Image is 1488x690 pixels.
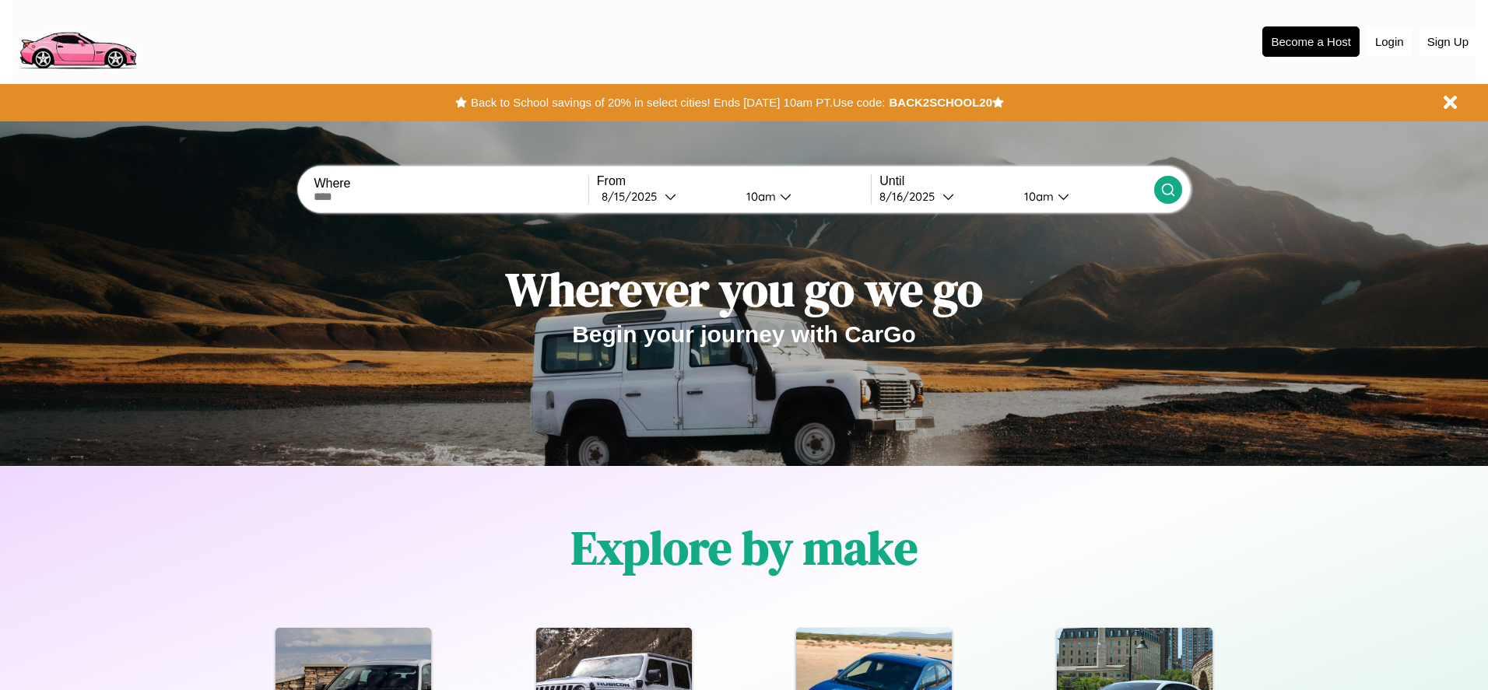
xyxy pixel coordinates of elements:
label: Where [314,177,588,191]
div: 8 / 15 / 2025 [602,189,665,204]
img: logo [12,8,143,73]
button: 8/15/2025 [597,188,734,205]
button: Back to School savings of 20% in select cities! Ends [DATE] 10am PT.Use code: [467,92,889,114]
button: Login [1367,27,1412,56]
b: BACK2SCHOOL20 [889,96,992,109]
h1: Explore by make [571,516,918,580]
button: 10am [734,188,871,205]
label: From [597,174,871,188]
button: 10am [1012,188,1153,205]
div: 10am [1016,189,1058,204]
div: 10am [739,189,780,204]
div: 8 / 16 / 2025 [879,189,942,204]
label: Until [879,174,1153,188]
button: Become a Host [1262,26,1360,57]
button: Sign Up [1420,27,1476,56]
